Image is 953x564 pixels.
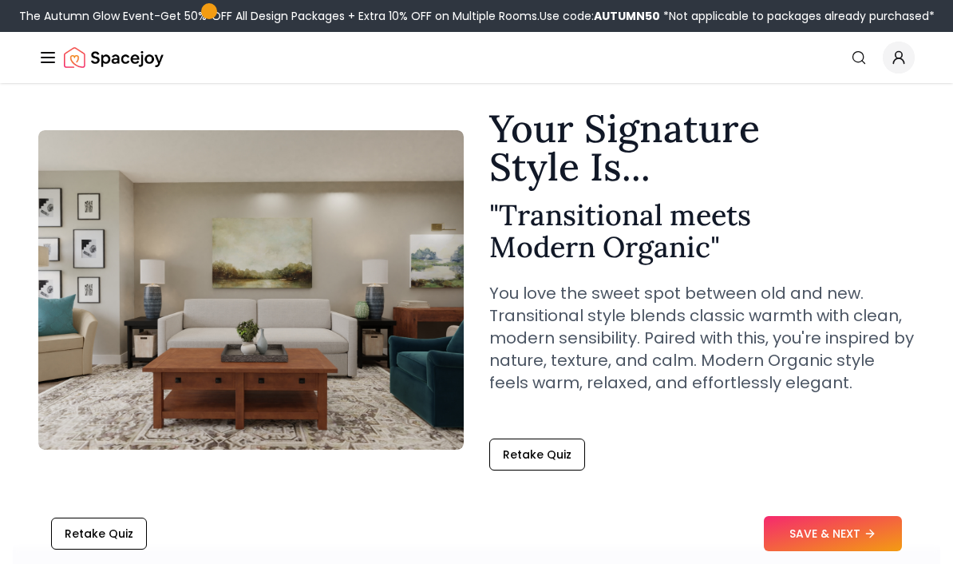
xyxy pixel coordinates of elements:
img: Transitional meets Modern Organic Style Example [38,130,464,450]
button: Retake Quiz [51,518,147,550]
nav: Global [38,32,915,83]
a: Spacejoy [64,42,164,73]
button: SAVE & NEXT [764,516,902,551]
h1: Your Signature Style Is... [489,109,915,186]
p: You love the sweet spot between old and new. Transitional style blends classic warmth with clean,... [489,282,915,394]
span: Use code: [540,8,660,24]
div: The Autumn Glow Event-Get 50% OFF All Design Packages + Extra 10% OFF on Multiple Rooms. [19,8,935,24]
button: Retake Quiz [489,439,585,471]
span: *Not applicable to packages already purchased* [660,8,935,24]
b: AUTUMN50 [594,8,660,24]
h2: " Transitional meets Modern Organic " [489,199,915,263]
img: Spacejoy Logo [64,42,164,73]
